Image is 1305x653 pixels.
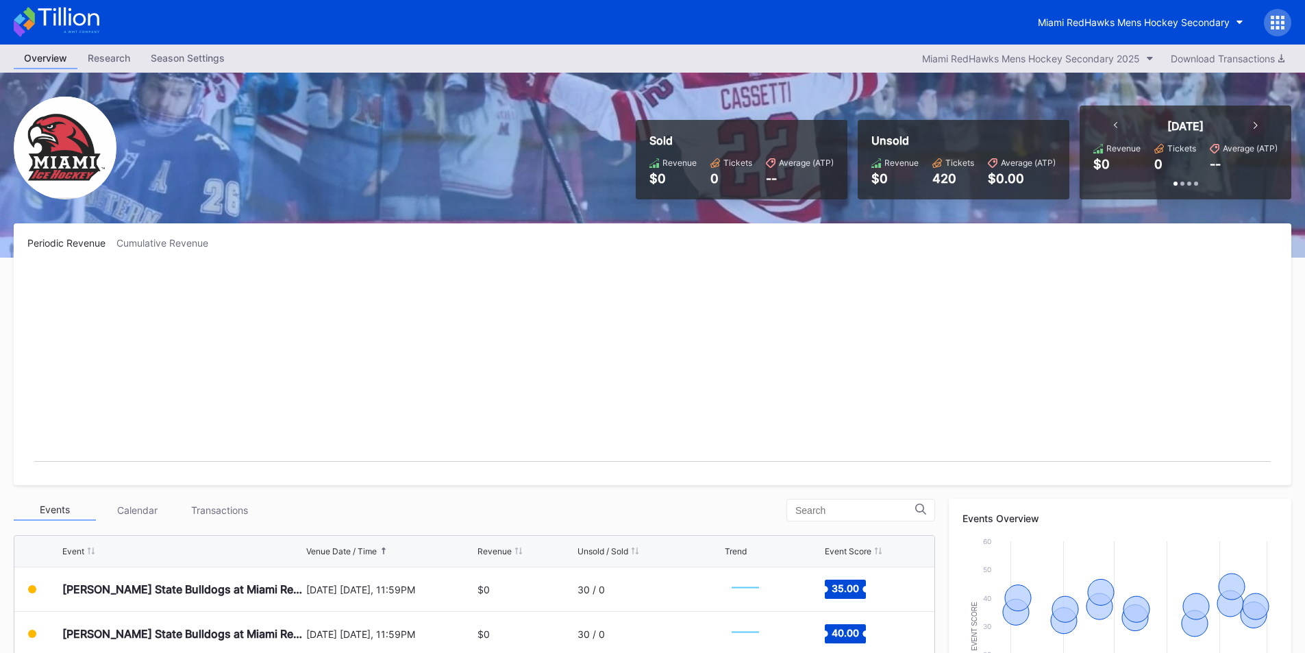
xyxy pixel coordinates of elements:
div: $0 [871,171,919,186]
div: $0 [649,171,697,186]
div: Download Transactions [1171,53,1284,64]
a: Research [77,48,140,69]
div: Transactions [178,500,260,521]
div: [PERSON_NAME] State Bulldogs at Miami Redhawks Mens Hockey [62,627,303,641]
div: 30 / 0 [577,628,605,640]
div: 30 / 0 [577,584,605,595]
div: [DATE] [1167,119,1204,133]
text: 30 [983,622,991,630]
button: Miami RedHawks Mens Hockey Secondary 2025 [915,49,1160,68]
text: 50 [983,565,991,574]
div: Trend [725,546,747,556]
div: Revenue [884,158,919,168]
a: Season Settings [140,48,235,69]
div: Calendar [96,500,178,521]
div: [DATE] [DATE], 11:59PM [306,584,475,595]
div: Average (ATP) [779,158,834,168]
div: [DATE] [DATE], 11:59PM [306,628,475,640]
div: Event Score [825,546,871,556]
button: Download Transactions [1164,49,1291,68]
svg: Chart title [725,617,766,651]
div: Tickets [1167,143,1196,153]
text: 35.00 [832,582,859,594]
div: $0 [477,584,490,595]
input: Search [795,505,915,516]
div: -- [766,171,834,186]
div: Average (ATP) [1001,158,1056,168]
img: Miami_RedHawks_Mens_Hockey_Secondary.png [14,97,116,199]
div: Venue Date / Time [306,546,377,556]
div: Events Overview [962,513,1278,524]
text: Event Score [971,602,978,651]
div: Cumulative Revenue [116,237,219,249]
div: Research [77,48,140,68]
div: $0 [477,628,490,640]
a: Overview [14,48,77,69]
div: Average (ATP) [1223,143,1278,153]
svg: Chart title [725,572,766,606]
div: 420 [932,171,974,186]
div: -- [1210,157,1221,171]
div: Tickets [723,158,752,168]
text: 40 [983,594,991,602]
div: 0 [710,171,752,186]
div: Season Settings [140,48,235,68]
div: Periodic Revenue [27,237,116,249]
text: 60 [983,537,991,545]
button: Miami RedHawks Mens Hockey Secondary [1028,10,1254,35]
div: Revenue [477,546,512,556]
div: Revenue [1106,143,1141,153]
div: Revenue [662,158,697,168]
div: Sold [649,134,834,147]
div: Event [62,546,84,556]
div: Unsold [871,134,1056,147]
text: 40.00 [832,627,859,639]
div: 0 [1154,157,1163,171]
div: Events [14,500,96,521]
div: Tickets [945,158,974,168]
div: [PERSON_NAME] State Bulldogs at Miami Redhawks Mens Hockey [62,582,303,596]
div: Miami RedHawks Mens Hockey Secondary [1038,16,1230,28]
div: Miami RedHawks Mens Hockey Secondary 2025 [922,53,1140,64]
div: $0.00 [988,171,1056,186]
svg: Chart title [27,266,1278,471]
div: $0 [1093,157,1110,171]
div: Unsold / Sold [577,546,628,556]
